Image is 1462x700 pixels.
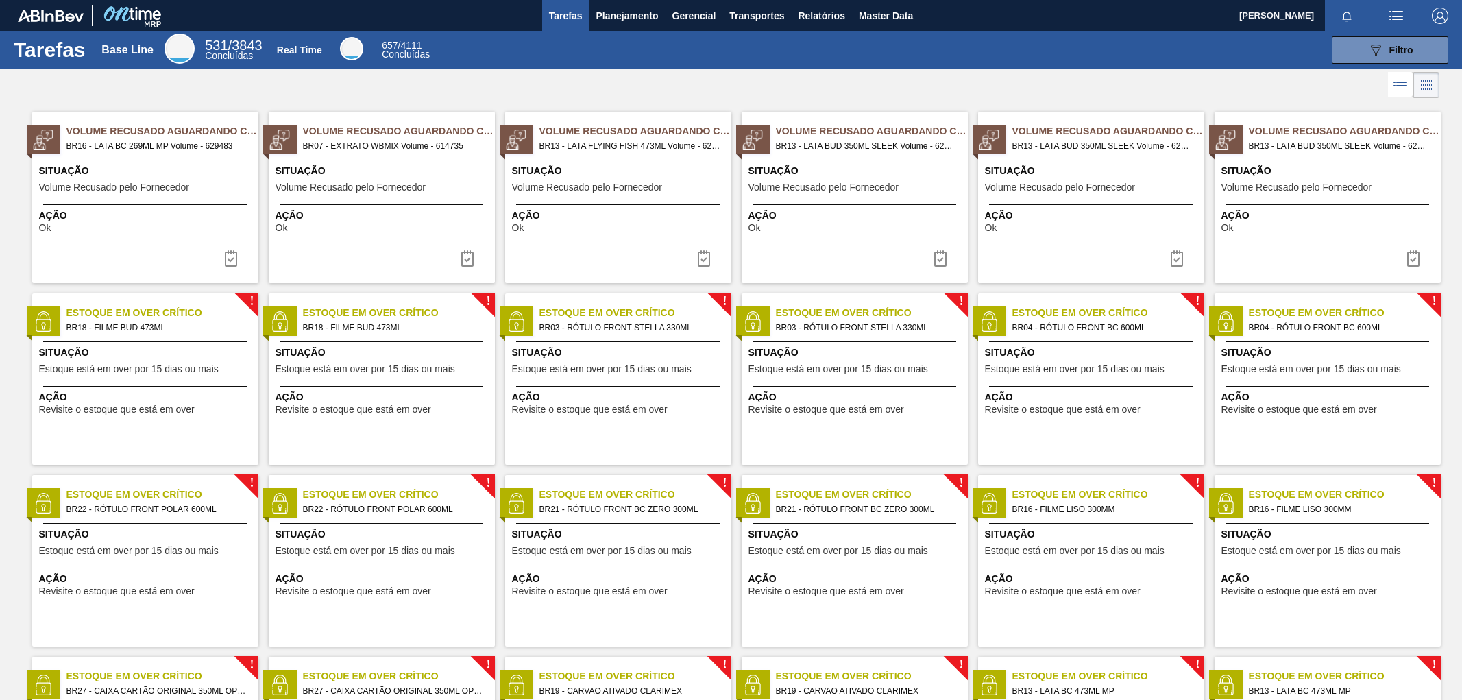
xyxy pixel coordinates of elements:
[512,182,662,193] span: Volume Recusado pelo Fornecedor
[722,296,727,306] span: !
[276,527,491,542] span: Situação
[512,346,728,360] span: Situação
[382,41,430,59] div: Real Time
[303,502,484,517] span: BR22 - RÓTULO FRONT POLAR 600ML
[742,493,763,514] img: status
[539,502,720,517] span: BR21 - RÓTULO FRONT BC ZERO 300ML
[303,306,495,320] span: Estoque em Over Crítico
[276,586,431,596] span: Revisite o estoque que está em over
[959,296,963,306] span: !
[512,223,524,233] span: Ok
[1169,250,1185,267] img: icon-task-complete
[748,364,928,374] span: Estoque está em over por 15 dias ou mais
[459,250,476,267] img: icon-task-complete
[1389,45,1413,56] span: Filtro
[486,296,490,306] span: !
[276,572,491,586] span: Ação
[1332,36,1448,64] button: Filtro
[596,8,658,24] span: Planejamento
[1012,138,1193,154] span: BR13 - LATA BUD 350ML SLEEK Volume - 628912
[539,138,720,154] span: BR13 - LATA FLYING FISH 473ML Volume - 629036
[985,586,1141,596] span: Revisite o estoque que está em over
[985,346,1201,360] span: Situação
[33,493,53,514] img: status
[748,546,928,556] span: Estoque está em over por 15 dias ou mais
[985,405,1141,415] span: Revisite o estoque que está em over
[39,182,189,193] span: Volume Recusado pelo Fornecedor
[512,164,728,178] span: Situação
[269,493,290,514] img: status
[1012,320,1193,335] span: BR04 - RÓTULO FRONT BC 600ML
[276,223,288,233] span: Ok
[1215,311,1236,332] img: status
[1397,245,1430,272] button: icon-task-complete
[539,320,720,335] span: BR03 - RÓTULO FRONT STELLA 330ML
[1012,669,1204,684] span: Estoque em Over Crítico
[985,208,1201,223] span: Ação
[1215,493,1236,514] img: status
[303,669,495,684] span: Estoque em Over Crítico
[932,250,949,267] img: icon-task-complete
[340,37,363,60] div: Real Time
[776,502,957,517] span: BR21 - RÓTULO FRONT BC ZERO 300ML
[1012,684,1193,699] span: BR13 - LATA BC 473ML MP
[776,306,968,320] span: Estoque em Over Crítico
[276,364,455,374] span: Estoque está em over por 15 dias ou mais
[215,245,247,272] div: Completar tarefa: 30360754
[269,311,290,332] img: status
[539,306,731,320] span: Estoque em Over Crítico
[165,34,195,64] div: Base Line
[39,405,195,415] span: Revisite o estoque que está em over
[33,130,53,150] img: status
[512,527,728,542] span: Situação
[742,675,763,695] img: status
[1249,124,1441,138] span: Volume Recusado Aguardando Ciência
[742,311,763,332] img: status
[1249,306,1441,320] span: Estoque em Over Crítico
[506,311,526,332] img: status
[276,208,491,223] span: Ação
[1195,296,1199,306] span: !
[269,675,290,695] img: status
[1215,675,1236,695] img: status
[1221,364,1401,374] span: Estoque está em over por 15 dias ou mais
[205,50,253,61] span: Concluídas
[66,138,247,154] span: BR16 - LATA BC 269ML MP Volume - 629483
[1221,390,1437,405] span: Ação
[249,296,254,306] span: !
[1325,6,1369,25] button: Notificações
[748,223,761,233] span: Ok
[1221,208,1437,223] span: Ação
[959,478,963,488] span: !
[776,138,957,154] span: BR13 - LATA BUD 350ML SLEEK Volume - 628914
[14,42,86,58] h1: Tarefas
[985,182,1135,193] span: Volume Recusado pelo Fornecedor
[451,245,484,272] div: Completar tarefa: 30360756
[101,44,154,56] div: Base Line
[672,8,716,24] span: Gerencial
[748,586,904,596] span: Revisite o estoque que está em over
[66,124,258,138] span: Volume Recusado Aguardando Ciência
[33,675,53,695] img: status
[1221,164,1437,178] span: Situação
[1221,182,1372,193] span: Volume Recusado pelo Fornecedor
[39,364,219,374] span: Estoque está em over por 15 dias ou mais
[979,675,999,695] img: status
[742,130,763,150] img: status
[859,8,913,24] span: Master Data
[539,684,720,699] span: BR19 - CARVAO ATIVADO CLARIMEX
[1160,245,1193,272] button: icon-task-complete
[66,684,247,699] span: BR27 - CAIXA CARTÃO ORIGINAL 350ML OPEN CORNER
[512,390,728,405] span: Ação
[205,38,262,53] span: / 3843
[276,164,491,178] span: Situação
[382,40,422,51] span: / 4111
[215,245,247,272] button: icon-task-complete
[729,8,784,24] span: Transportes
[66,669,258,684] span: Estoque em Over Crítico
[276,346,491,360] span: Situação
[1432,478,1436,488] span: !
[1012,502,1193,517] span: BR16 - FILME LISO 300MM
[249,660,254,670] span: !
[1012,306,1204,320] span: Estoque em Over Crítico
